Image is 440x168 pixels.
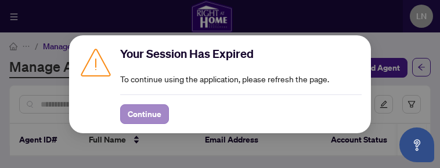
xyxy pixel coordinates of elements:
[399,127,434,162] button: Open asap
[120,45,362,124] div: To continue using the application, please refresh the page.
[128,105,161,123] span: Continue
[120,45,362,63] h2: Your Session Has Expired
[120,104,169,124] button: Continue
[78,45,113,79] img: Caution icon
